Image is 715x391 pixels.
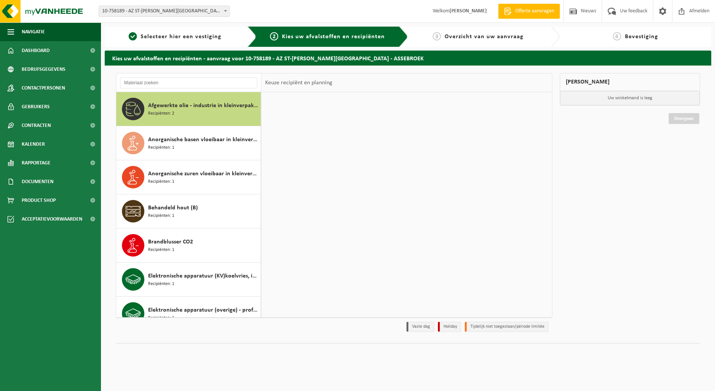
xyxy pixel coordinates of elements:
[148,135,259,144] span: Anorganische basen vloeibaar in kleinverpakking
[22,116,51,135] span: Contracten
[406,322,434,332] li: Vaste dag
[22,60,65,79] span: Bedrijfsgegevens
[22,97,50,116] span: Gebruikers
[148,203,198,212] span: Behandeld hout (B)
[669,113,699,124] a: Doorgaan
[22,22,45,41] span: Navigatie
[22,154,50,172] span: Rapportage
[148,315,174,322] span: Recipiënten: 1
[148,101,259,110] span: Afgewerkte olie - industrie in kleinverpakking
[129,32,137,40] span: 1
[99,6,230,17] span: 10-758189 - AZ ST-LUCAS BRUGGE - ASSEBROEK
[449,8,487,14] strong: [PERSON_NAME]
[116,297,261,331] button: Elektronische apparatuur (overige) - professioneel Recipiënten: 1
[560,73,700,91] div: [PERSON_NAME]
[99,6,229,16] span: 10-758189 - AZ ST-LUCAS BRUGGE - ASSEBROEK
[282,34,385,40] span: Kies uw afvalstoffen en recipiënten
[433,32,441,40] span: 3
[148,178,174,185] span: Recipiënten: 1
[22,41,50,60] span: Dashboard
[148,237,193,246] span: Brandblusser CO2
[116,92,261,126] button: Afgewerkte olie - industrie in kleinverpakking Recipiënten: 2
[261,73,336,92] div: Keuze recipiënt en planning
[105,51,711,65] h2: Kies uw afvalstoffen en recipiënten - aanvraag voor 10-758189 - AZ ST-[PERSON_NAME][GEOGRAPHIC_DA...
[465,322,549,332] li: Tijdelijk niet toegestaan/période limitée
[22,172,53,191] span: Documenten
[116,194,261,228] button: Behandeld hout (B) Recipiënten: 1
[148,144,174,151] span: Recipiënten: 1
[148,281,174,288] span: Recipiënten: 1
[148,246,174,254] span: Recipiënten: 1
[22,79,65,97] span: Contactpersonen
[148,272,259,281] span: Elektronische apparatuur (KV)koelvries, industrieel
[625,34,658,40] span: Bevestiging
[513,7,556,15] span: Offerte aanvragen
[148,306,259,315] span: Elektronische apparatuur (overige) - professioneel
[120,77,257,88] input: Materiaal zoeken
[116,160,261,194] button: Anorganische zuren vloeibaar in kleinverpakking Recipiënten: 1
[445,34,524,40] span: Overzicht van uw aanvraag
[116,126,261,160] button: Anorganische basen vloeibaar in kleinverpakking Recipiënten: 1
[141,34,221,40] span: Selecteer hier een vestiging
[22,191,56,210] span: Product Shop
[148,212,174,219] span: Recipiënten: 1
[116,263,261,297] button: Elektronische apparatuur (KV)koelvries, industrieel Recipiënten: 1
[498,4,560,19] a: Offerte aanvragen
[108,32,242,41] a: 1Selecteer hier een vestiging
[116,228,261,263] button: Brandblusser CO2 Recipiënten: 1
[22,135,45,154] span: Kalender
[560,91,700,105] p: Uw winkelmand is leeg
[270,32,278,40] span: 2
[613,32,621,40] span: 4
[438,322,461,332] li: Holiday
[148,110,174,117] span: Recipiënten: 2
[148,169,259,178] span: Anorganische zuren vloeibaar in kleinverpakking
[22,210,82,228] span: Acceptatievoorwaarden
